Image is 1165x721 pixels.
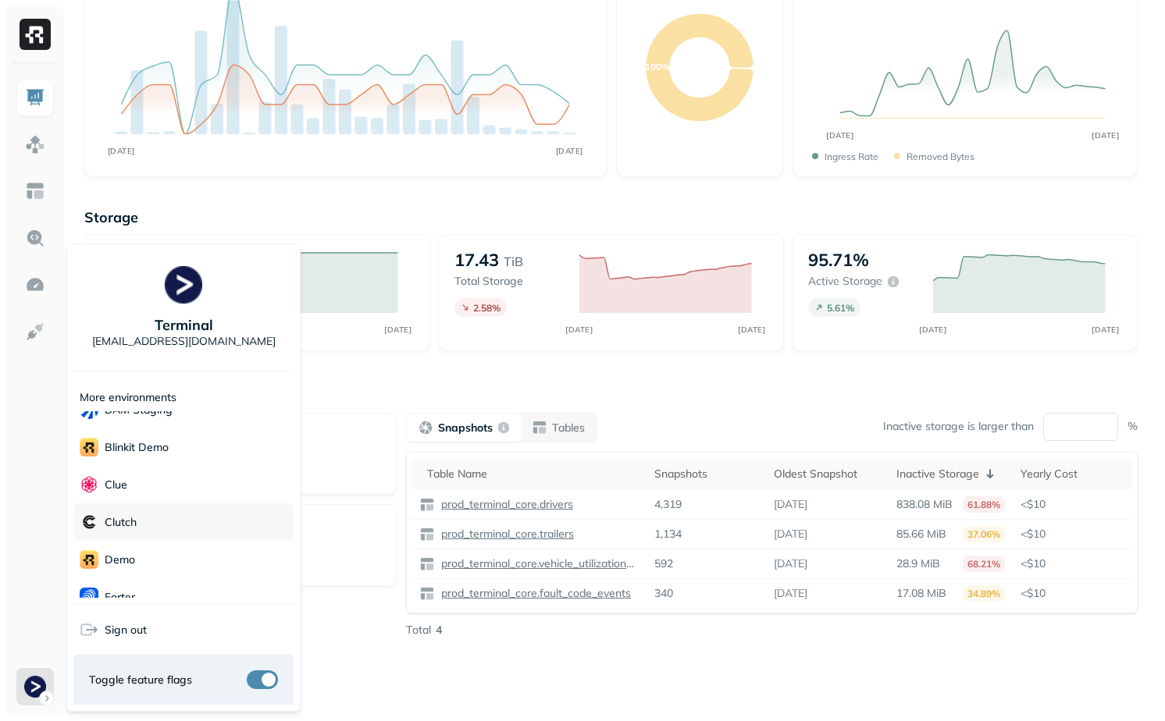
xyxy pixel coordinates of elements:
[155,316,213,334] p: Terminal
[105,590,135,605] p: Forter
[80,438,98,456] img: Blinkit Demo
[80,513,98,531] img: Clutch
[105,478,127,492] p: Clue
[105,515,137,530] p: Clutch
[92,334,276,349] p: [EMAIL_ADDRESS][DOMAIN_NAME]
[105,552,135,567] p: demo
[105,440,169,455] p: Blinkit Demo
[105,623,147,638] span: Sign out
[80,588,98,606] img: Forter
[165,266,202,304] img: Terminal
[80,550,98,569] img: demo
[80,475,98,494] img: Clue
[80,390,176,405] p: More environments
[89,673,192,687] span: Toggle feature flags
